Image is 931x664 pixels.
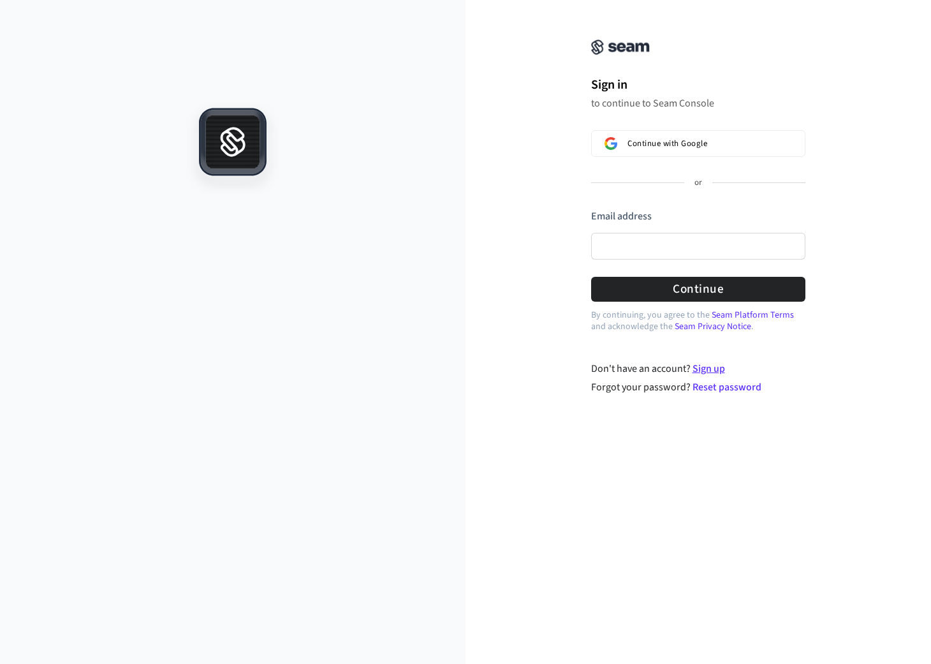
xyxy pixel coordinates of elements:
label: Email address [591,209,652,223]
a: Reset password [693,380,761,394]
h1: Sign in [591,75,805,94]
a: Seam Privacy Notice [675,320,751,333]
div: Don't have an account? [591,361,806,376]
img: Sign in with Google [605,137,617,150]
a: Sign up [693,362,725,376]
button: Continue [591,277,805,302]
p: or [694,177,702,189]
div: Forgot your password? [591,380,806,395]
button: Sign in with GoogleContinue with Google [591,130,805,157]
p: to continue to Seam Console [591,97,805,110]
p: By continuing, you agree to the and acknowledge the . [591,309,805,332]
img: Seam Console [591,40,650,55]
span: Continue with Google [627,138,707,149]
a: Seam Platform Terms [712,309,794,321]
